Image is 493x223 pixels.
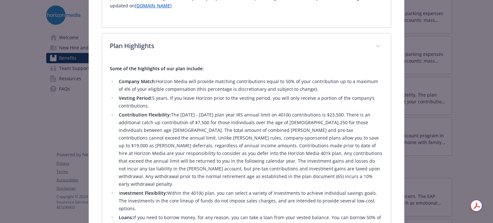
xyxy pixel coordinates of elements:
[119,95,152,101] strong: Vesting Period:
[119,78,156,84] strong: Company Match:
[135,3,172,9] a: [DOMAIN_NAME]
[110,41,368,51] p: Plan Highlights
[102,33,391,60] div: Plan Highlights
[117,111,383,188] li: The [DATE] - [DATE] plan year IRS annual limit on 401(k) contributions is $23,500. There is an ad...
[119,112,171,118] strong: Contribution Flexibility:
[117,189,383,212] li: I Within the 401(k) plan, you can select a variety of investments to achieve individual savings g...
[117,94,383,110] li: 5 years. If you leave Horizon prior to the vesting period, you will only receive a portion of the...
[120,190,167,196] strong: nvestment Flexibility:
[117,78,383,93] li: Horizon Media will provide matching contributions equal to 50% of your contribution up to a maxim...
[119,214,133,220] strong: Loans:
[110,65,204,72] strong: Some of the highlights of our plan include:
